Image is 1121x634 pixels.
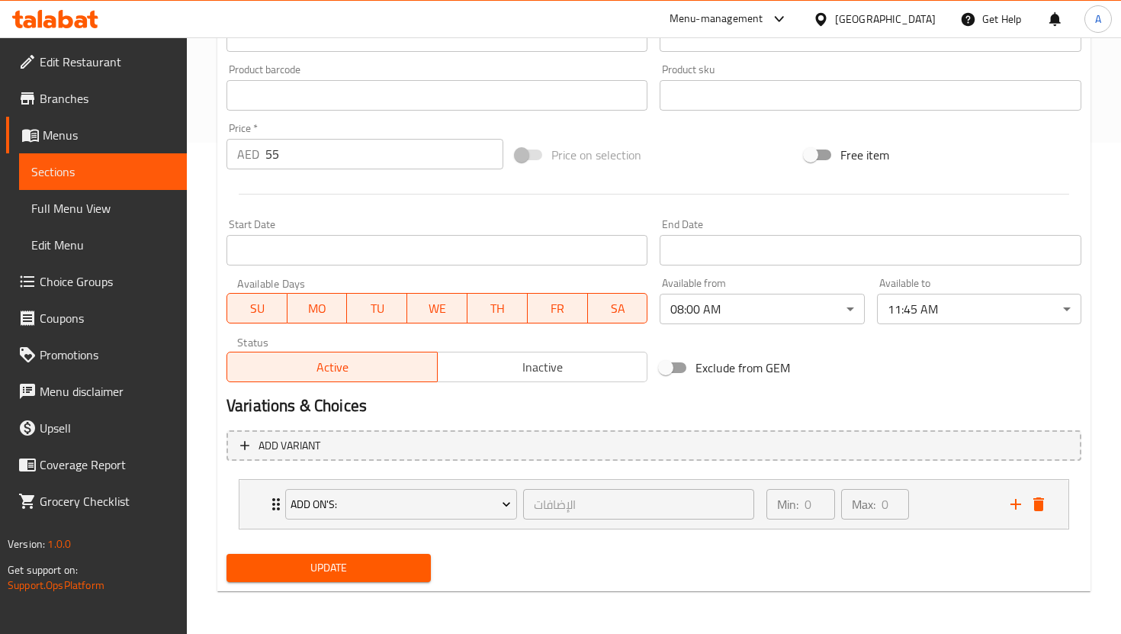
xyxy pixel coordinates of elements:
[226,430,1081,462] button: Add variant
[226,80,647,111] input: Please enter product barcode
[347,293,407,323] button: TU
[444,356,642,378] span: Inactive
[294,298,342,320] span: MO
[407,293,467,323] button: WE
[1095,11,1101,27] span: A
[226,554,431,582] button: Update
[239,480,1068,529] div: Expand
[8,575,104,595] a: Support.OpsPlatform
[437,352,648,382] button: Inactive
[528,293,588,323] button: FR
[353,298,401,320] span: TU
[6,446,187,483] a: Coverage Report
[40,272,175,291] span: Choice Groups
[40,89,175,108] span: Branches
[40,53,175,71] span: Edit Restaurant
[588,293,648,323] button: SA
[840,146,889,164] span: Free item
[43,126,175,144] span: Menus
[31,236,175,254] span: Edit Menu
[40,309,175,327] span: Coupons
[660,80,1081,111] input: Please enter product sku
[233,298,281,320] span: SU
[551,146,641,164] span: Price on selection
[40,455,175,474] span: Coverage Report
[226,394,1081,417] h2: Variations & Choices
[6,373,187,410] a: Menu disclaimer
[1027,493,1050,516] button: delete
[467,293,528,323] button: TH
[1004,493,1027,516] button: add
[40,382,175,401] span: Menu disclaimer
[594,298,642,320] span: SA
[413,298,461,320] span: WE
[226,473,1081,536] li: Expand
[40,492,175,510] span: Grocery Checklist
[265,139,503,169] input: Please enter price
[6,43,187,80] a: Edit Restaurant
[40,346,175,364] span: Promotions
[6,410,187,446] a: Upsell
[19,227,187,263] a: Edit Menu
[877,294,1081,324] div: 11:45 AM
[6,336,187,373] a: Promotions
[237,145,259,163] p: AED
[239,558,419,578] span: Update
[670,10,763,28] div: Menu-management
[534,298,582,320] span: FR
[660,294,864,324] div: 08:00 AM
[285,489,517,520] button: Add On's:
[40,419,175,437] span: Upsell
[777,495,798,513] p: Min:
[259,436,320,455] span: Add variant
[474,298,522,320] span: TH
[6,80,187,117] a: Branches
[19,190,187,227] a: Full Menu View
[8,534,45,554] span: Version:
[6,300,187,336] a: Coupons
[47,534,71,554] span: 1.0.0
[287,293,348,323] button: MO
[6,483,187,520] a: Grocery Checklist
[31,199,175,217] span: Full Menu View
[852,495,875,513] p: Max:
[835,11,936,27] div: [GEOGRAPHIC_DATA]
[8,560,78,580] span: Get support on:
[233,356,432,378] span: Active
[31,163,175,181] span: Sections
[226,352,438,382] button: Active
[695,359,790,377] span: Exclude from GEM
[6,263,187,300] a: Choice Groups
[291,495,511,514] span: Add On's:
[19,153,187,190] a: Sections
[226,293,287,323] button: SU
[6,117,187,153] a: Menus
